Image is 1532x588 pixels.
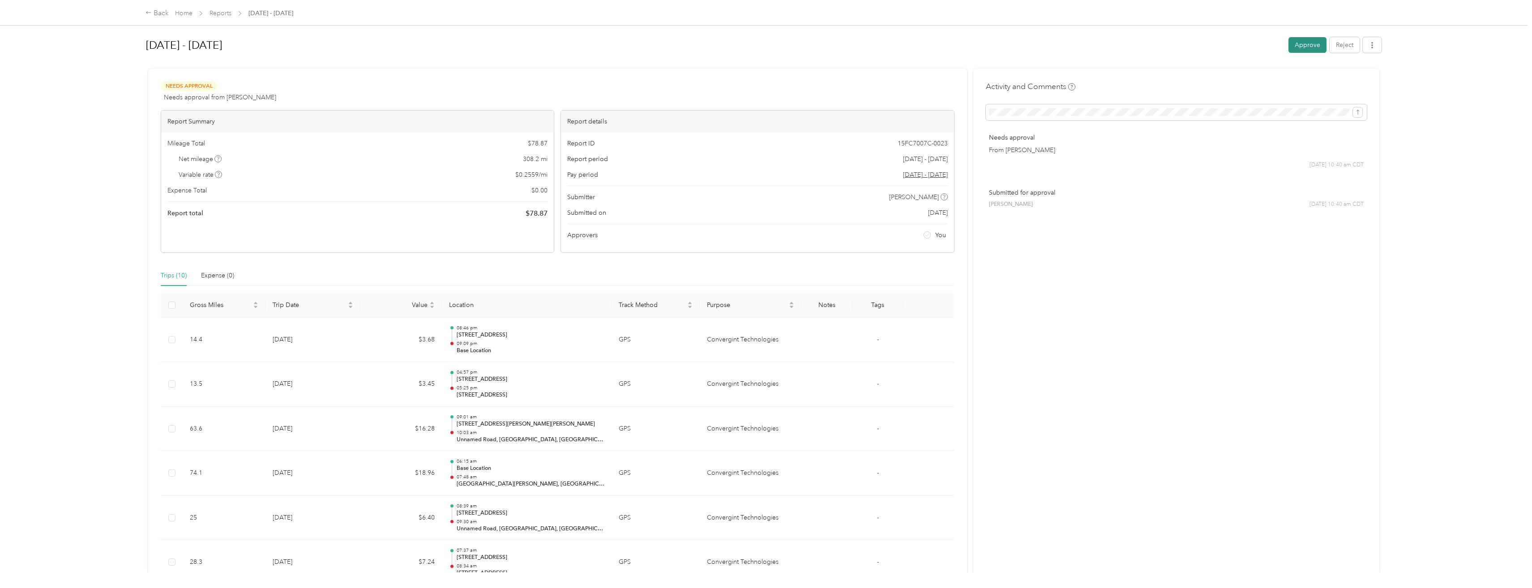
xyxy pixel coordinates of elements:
[265,496,360,541] td: [DATE]
[179,154,222,164] span: Net mileage
[457,391,604,399] p: [STREET_ADDRESS]
[265,407,360,452] td: [DATE]
[898,139,948,148] span: 15FC7007C-0023
[1309,161,1364,169] span: [DATE] 10:40 am CDT
[457,503,604,509] p: 08:39 am
[167,186,207,195] span: Expense Total
[877,558,879,566] span: -
[457,464,604,473] p: Base Location
[619,301,685,309] span: Track Method
[528,139,548,148] span: $ 78.87
[175,9,193,17] a: Home
[877,469,879,477] span: -
[523,154,548,164] span: 308.2 mi
[457,480,604,488] p: [GEOGRAPHIC_DATA][PERSON_NAME], [GEOGRAPHIC_DATA]
[567,154,608,164] span: Report period
[457,414,604,420] p: 09:01 am
[265,540,360,585] td: [DATE]
[1482,538,1532,588] iframe: Everlance-gr Chat Button Frame
[567,192,595,202] span: Submitter
[429,300,435,306] span: caret-up
[457,519,604,525] p: 09:30 am
[567,208,606,217] span: Submitted on
[360,318,442,362] td: $3.68
[903,154,948,164] span: [DATE] - [DATE]
[190,301,251,309] span: Gross Miles
[457,525,604,533] p: Unnamed Road, [GEOGRAPHIC_DATA], [GEOGRAPHIC_DATA]
[442,293,612,318] th: Location
[457,375,604,383] p: [STREET_ADDRESS]
[348,304,353,310] span: caret-down
[265,362,360,407] td: [DATE]
[687,300,693,306] span: caret-up
[561,111,954,132] div: Report details
[457,436,604,444] p: Unnamed Road, [GEOGRAPHIC_DATA], [GEOGRAPHIC_DATA]
[989,133,1364,142] p: Needs approval
[183,362,265,407] td: 13.5
[210,9,231,17] a: Reports
[877,425,879,432] span: -
[248,9,293,18] span: [DATE] - [DATE]
[612,318,700,362] td: GPS
[253,300,258,306] span: caret-up
[852,293,903,318] th: Tags
[265,318,360,362] td: [DATE]
[179,170,223,179] span: Variable rate
[183,318,265,362] td: 14.4
[360,540,442,585] td: $7.24
[265,451,360,496] td: [DATE]
[1309,200,1364,209] span: [DATE] 10:40 am CDT
[700,451,801,496] td: Convergint Technologies
[986,81,1075,92] h4: Activity and Comments
[567,170,598,179] span: Pay period
[183,540,265,585] td: 28.3
[789,300,794,306] span: caret-up
[161,271,187,281] div: Trips (10)
[360,293,442,318] th: Value
[360,362,442,407] td: $3.45
[457,569,604,577] p: [STREET_ADDRESS]
[457,420,604,428] p: [STREET_ADDRESS][PERSON_NAME][PERSON_NAME]
[612,540,700,585] td: GPS
[457,509,604,517] p: [STREET_ADDRESS]
[201,271,234,281] div: Expense (0)
[457,547,604,554] p: 07:37 am
[183,407,265,452] td: 63.6
[429,304,435,310] span: caret-down
[457,474,604,480] p: 07:48 am
[161,111,554,132] div: Report Summary
[457,331,604,339] p: [STREET_ADDRESS]
[700,362,801,407] td: Convergint Technologies
[989,145,1364,155] p: From [PERSON_NAME]
[935,230,946,240] span: You
[360,451,442,496] td: $18.96
[457,430,604,436] p: 10:03 am
[360,407,442,452] td: $16.28
[877,380,879,388] span: -
[457,385,604,391] p: 05:25 pm
[253,304,258,310] span: caret-down
[457,554,604,562] p: [STREET_ADDRESS]
[612,407,700,452] td: GPS
[265,293,360,318] th: Trip Date
[1330,37,1360,53] button: Reject
[801,293,852,318] th: Notes
[457,347,604,355] p: Base Location
[687,304,693,310] span: caret-down
[457,325,604,331] p: 08:46 pm
[273,301,346,309] span: Trip Date
[183,451,265,496] td: 74.1
[457,458,604,464] p: 06:15 am
[700,293,801,318] th: Purpose
[877,514,879,521] span: -
[146,34,1282,56] h1: Sep 1 - 30, 2025
[360,496,442,541] td: $6.40
[928,208,948,217] span: [DATE]
[167,209,203,218] span: Report total
[1288,37,1327,53] button: Approve
[145,8,169,19] div: Back
[700,496,801,541] td: Convergint Technologies
[700,540,801,585] td: Convergint Technologies
[567,139,595,148] span: Report ID
[348,300,353,306] span: caret-up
